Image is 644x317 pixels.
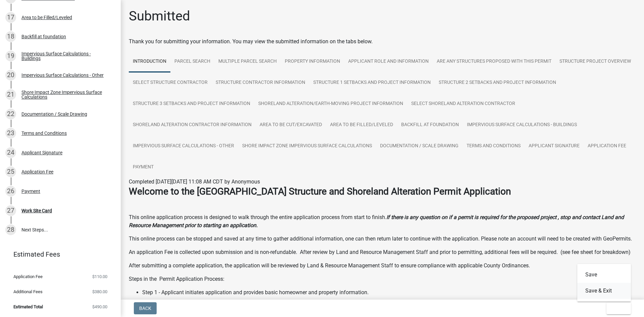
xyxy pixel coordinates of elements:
[5,70,16,81] div: 20
[433,51,555,72] a: Are any Structures Proposed with this Permit
[129,275,636,283] p: Steps in the Permit Application Process:
[170,51,214,72] a: Parcel search
[21,208,52,213] div: Work Site Card
[129,213,636,229] p: This online application process is designed to walk through the entire application process from s...
[577,283,631,299] button: Save & Exit
[129,136,238,157] a: Impervious Surface Calculations - Other
[129,51,170,72] a: Introduction
[21,169,53,174] div: Application Fee
[254,93,407,115] a: Shoreland Alteration/Earth-Moving Project Information
[21,15,72,20] div: Area to be Filled/Leveled
[129,235,636,243] p: This online process can be stopped and saved at any time to gather additional information, one ca...
[5,224,16,235] div: 28
[129,262,636,270] p: After submitting a complete application, the application will be reviewed by Land & Resource Mana...
[5,205,16,216] div: 27
[92,274,107,279] span: $110.00
[134,302,157,314] button: Back
[555,51,635,72] a: Structure Project Overview
[5,12,16,23] div: 17
[92,289,107,294] span: $380.00
[21,73,104,77] div: Impervious Surface Calculations - Other
[397,114,463,136] a: Backfill at foundation
[5,109,16,119] div: 22
[129,114,256,136] a: Shoreland Alteration Contractor Information
[21,189,40,194] div: Payment
[5,31,16,42] div: 18
[5,51,16,61] div: 19
[129,38,636,46] div: Thank you for submitting your information. You may view the submitted information on the tabs below.
[376,136,463,157] a: Documentation / Scale Drawing
[463,114,581,136] a: Impervious Surface Calculations - Buildings
[21,34,66,39] div: Backfill at foundation
[407,93,519,115] a: Select Shoreland Alteration contractor
[238,136,376,157] a: Shore Impact Zone Impervious Surface Calculations
[21,51,110,61] div: Impervious Surface Calculations - Buildings
[129,178,260,185] span: Completed [DATE][DATE] 11:08 AM CDT by Anonymous
[129,157,158,178] a: Payment
[326,114,397,136] a: Area to be Filled/Leveled
[577,264,631,302] div: Exit
[5,89,16,100] div: 21
[129,214,624,228] strong: If there is any question on if a permit is required for the proposed project , stop and contact L...
[139,306,151,311] span: Back
[129,248,636,256] p: An application Fee is collected upon submission and is non-refundable. After review by Land and R...
[129,93,254,115] a: Structure 3 Setbacks and project information
[129,186,511,197] strong: Welcome to the [GEOGRAPHIC_DATA] Structure and Shoreland Alteration Permit Application
[129,72,212,94] a: Select Structure Contractor
[92,305,107,309] span: $490.00
[5,128,16,139] div: 23
[435,72,560,94] a: Structure 2 Setbacks and project information
[281,51,344,72] a: Property Information
[344,51,433,72] a: Applicant Role and Information
[606,302,631,314] button: Exit
[309,72,435,94] a: Structure 1 Setbacks and project information
[129,8,190,24] h1: Submitted
[13,305,43,309] span: Estimated Total
[21,90,110,99] div: Shore Impact Zone Impervious Surface Calculations
[577,267,631,283] button: Save
[5,248,110,261] a: Estimated Fees
[21,150,62,155] div: Applicant Signature
[13,274,43,279] span: Application Fee
[21,112,87,116] div: Documentation / Scale Drawing
[13,289,43,294] span: Additional Fees
[463,136,525,157] a: Terms and Conditions
[5,147,16,158] div: 24
[5,186,16,197] div: 26
[142,288,636,297] li: Step 1 - Applicant initiates application and provides basic homeowner and property information.
[5,166,16,177] div: 25
[584,136,630,157] a: Application Fee
[256,114,326,136] a: Area to be Cut/Excavated
[212,72,309,94] a: Structure Contractor Information
[21,131,67,136] div: Terms and Conditions
[525,136,584,157] a: Applicant Signature
[214,51,281,72] a: Multiple Parcel Search
[612,306,622,311] span: Exit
